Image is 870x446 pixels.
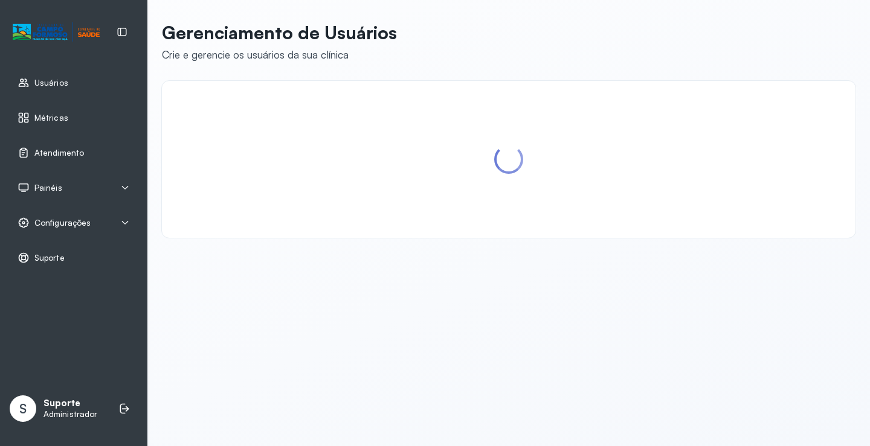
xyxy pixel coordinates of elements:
span: Painéis [34,183,62,193]
p: Administrador [43,409,97,419]
div: Crie e gerencie os usuários da sua clínica [162,48,397,61]
span: Configurações [34,218,91,228]
span: Métricas [34,113,68,123]
span: Usuários [34,78,68,88]
a: Usuários [18,77,130,89]
a: Atendimento [18,147,130,159]
p: Suporte [43,398,97,409]
p: Gerenciamento de Usuários [162,22,397,43]
a: Métricas [18,112,130,124]
span: Atendimento [34,148,84,158]
span: Suporte [34,253,65,263]
img: Logotipo do estabelecimento [13,22,100,42]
